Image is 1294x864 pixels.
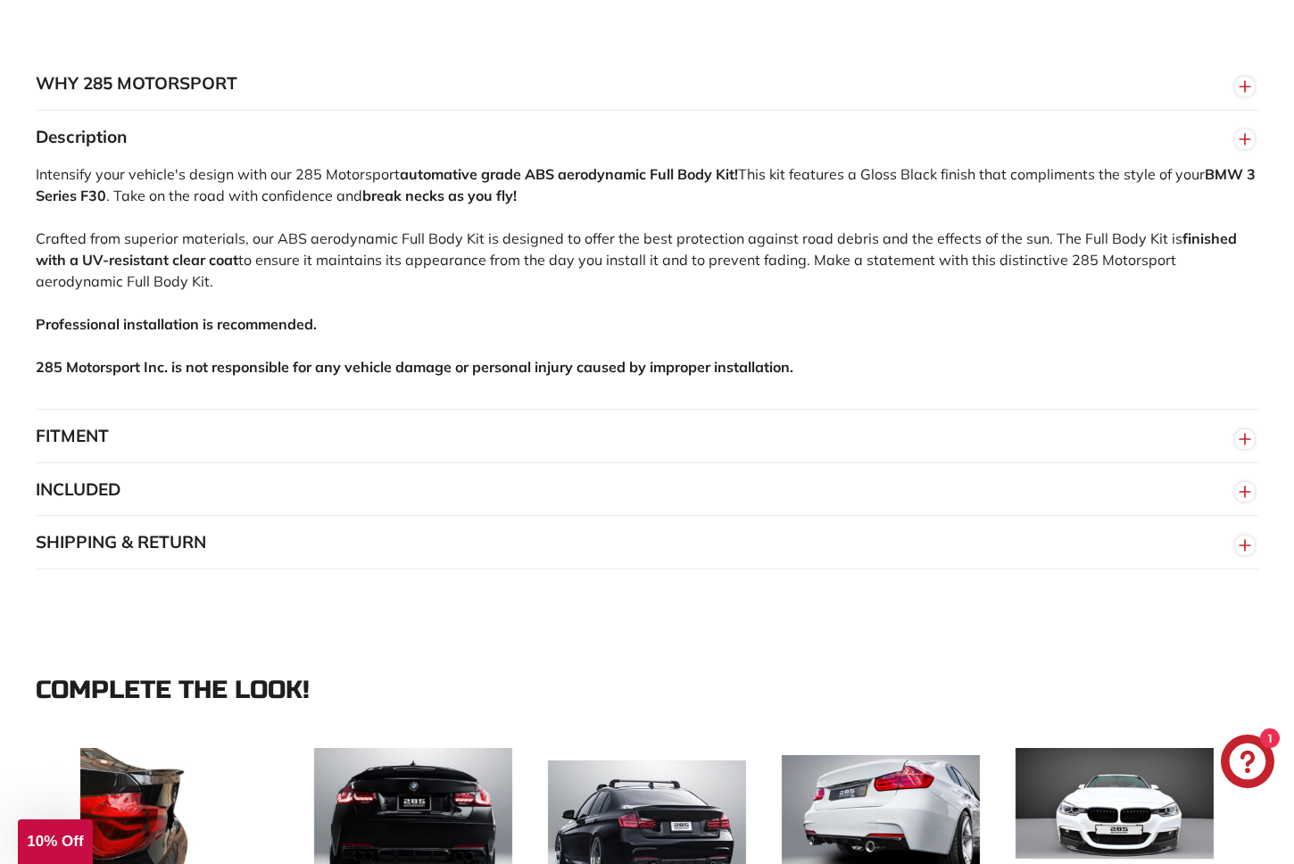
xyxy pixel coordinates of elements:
strong: automative grade ABS aerodynamic Full Body Kit! [400,165,738,183]
button: FITMENT [36,410,1258,463]
div: 10% Off [18,819,93,864]
strong: Professional installation is recommended. 285 Motorsport Inc. is not responsible for any vehicle ... [36,315,793,376]
span: 10% Off [27,833,83,850]
div: Complete the look! [36,677,1258,704]
button: Description [36,111,1258,164]
button: SHIPPING & RETURN [36,516,1258,569]
strong: break necks as you fly! [362,187,517,204]
button: WHY 285 MOTORSPORT [36,57,1258,111]
div: Intensify your vehicle's design with our 285 Motorsport This kit features a Gloss Black finish th... [36,163,1258,409]
button: INCLUDED [36,463,1258,517]
inbox-online-store-chat: Shopify online store chat [1215,735,1280,793]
